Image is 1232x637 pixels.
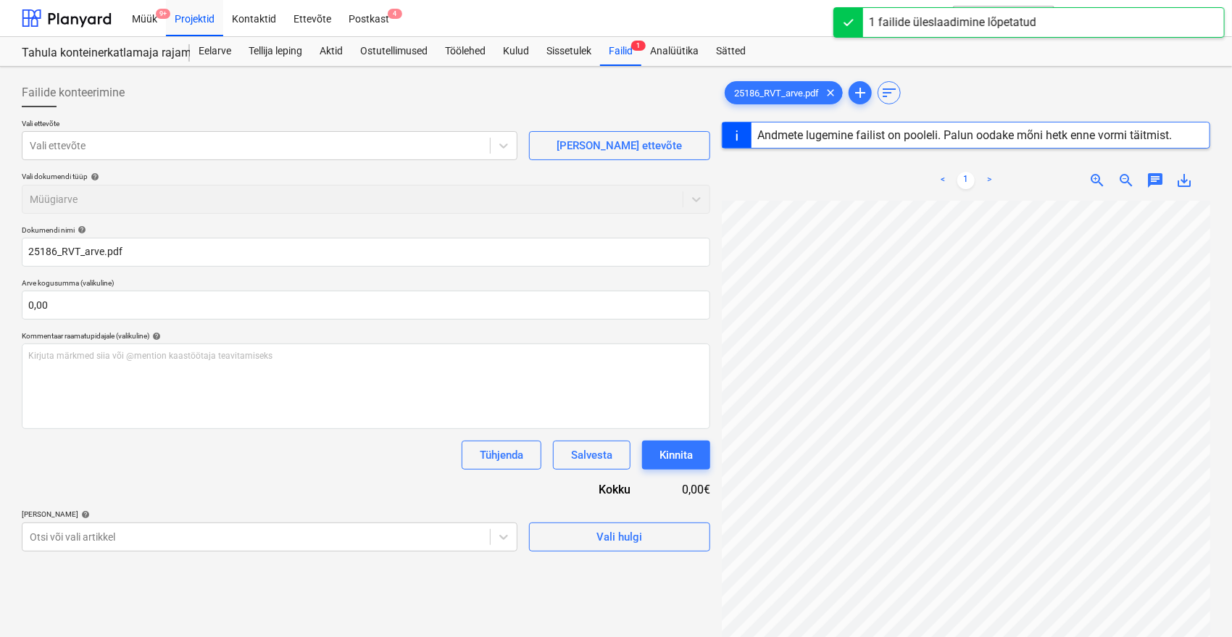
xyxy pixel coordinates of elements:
a: Sätted [707,37,754,66]
div: Andmete lugemine failist on pooleli. Palun oodake mõni hetk enne vormi täitmist. [757,128,1172,142]
a: Töölehed [436,37,494,66]
div: Kinnita [659,446,693,465]
span: help [78,510,90,519]
div: [PERSON_NAME] ettevõte [557,136,682,155]
div: 1 failide üleslaadimine lõpetatud [869,14,1036,31]
span: Failide konteerimine [22,84,125,101]
span: zoom_in [1089,172,1106,189]
button: Salvesta [553,441,630,470]
span: save_alt [1175,172,1193,189]
span: help [149,332,161,341]
button: [PERSON_NAME] ettevõte [529,131,710,160]
a: Aktid [311,37,351,66]
span: zoom_out [1117,172,1135,189]
p: Arve kogusumma (valikuline) [22,278,710,291]
a: Sissetulek [538,37,600,66]
div: Salvesta [571,446,612,465]
div: [PERSON_NAME] [22,509,517,519]
span: 25186_RVT_arve.pdf [725,88,828,99]
button: Vali hulgi [529,522,710,551]
div: Failid [600,37,641,66]
div: Tühjenda [480,446,523,465]
a: Ostutellimused [351,37,436,66]
span: chat [1146,172,1164,189]
div: Vali hulgi [596,528,642,546]
div: Tahula konteinerkatlamaja rajamine V02 [22,46,172,61]
span: help [75,225,86,234]
a: Page 1 is your current page [957,172,975,189]
span: sort [881,84,898,101]
div: Vali dokumendi tüüp [22,172,710,181]
a: Previous page [934,172,952,189]
div: Kommentaar raamatupidajale (valikuline) [22,331,710,341]
a: Analüütika [641,37,707,66]
a: Eelarve [190,37,240,66]
p: Vali ettevõte [22,119,517,131]
a: Failid1 [600,37,641,66]
div: Dokumendi nimi [22,225,710,235]
input: Arve kogusumma (valikuline) [22,291,710,320]
div: Kokku [522,481,654,498]
a: Kulud [494,37,538,66]
input: Dokumendi nimi [22,238,710,267]
span: help [88,172,99,181]
button: Tühjenda [462,441,541,470]
span: add [852,84,869,101]
span: 1 [631,41,646,51]
button: Kinnita [642,441,710,470]
a: Next page [981,172,998,189]
span: 4 [388,9,402,19]
div: 0,00€ [654,481,710,498]
div: 25186_RVT_arve.pdf [725,81,843,104]
span: 9+ [156,9,170,19]
span: clear [822,84,839,101]
a: Tellija leping [240,37,311,66]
